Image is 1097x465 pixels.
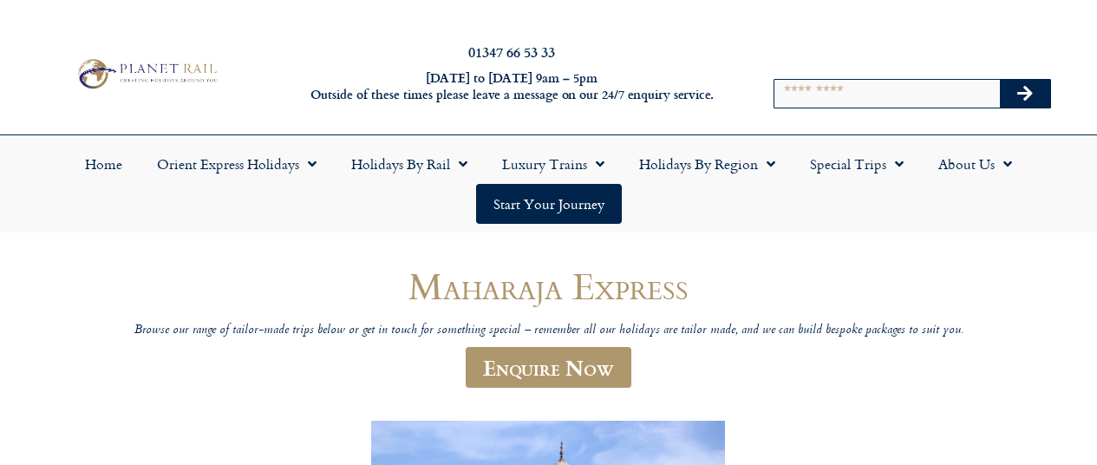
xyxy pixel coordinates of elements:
h6: [DATE] to [DATE] 9am – 5pm Outside of these times please leave a message on our 24/7 enquiry serv... [297,70,727,102]
a: Home [68,144,140,184]
a: About Us [921,144,1029,184]
img: Planet Rail Train Holidays Logo [72,56,221,92]
a: 01347 66 53 33 [468,42,555,62]
nav: Menu [9,144,1088,224]
a: Orient Express Holidays [140,144,334,184]
a: Luxury Trains [485,144,622,184]
p: Browse our range of tailor-made trips below or get in touch for something special – remember all ... [133,323,965,339]
a: Holidays by Rail [334,144,485,184]
a: Enquire Now [466,347,631,388]
a: Special Trips [793,144,921,184]
button: Search [1000,80,1050,108]
h1: Maharaja Express [133,265,965,306]
a: Holidays by Region [622,144,793,184]
a: Start your Journey [476,184,622,224]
